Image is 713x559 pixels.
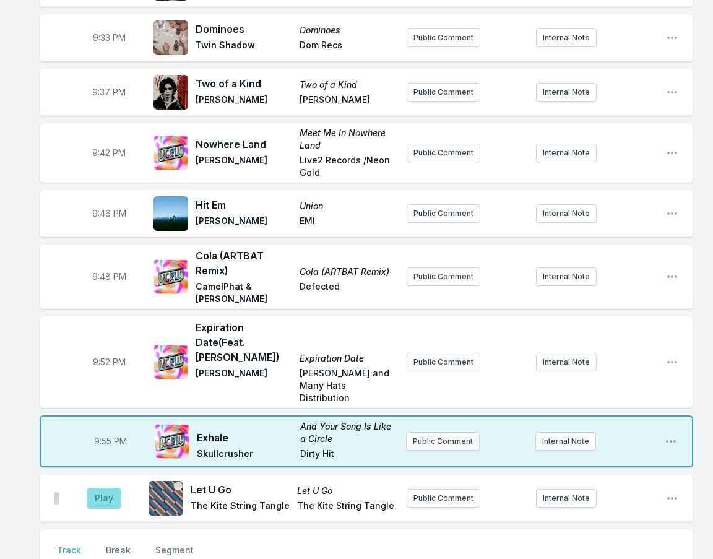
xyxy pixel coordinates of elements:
[196,137,292,152] span: Nowhere Land
[300,39,396,54] span: Dom Recs
[300,448,396,462] span: Dirty Hit
[92,271,126,283] span: Timestamp
[666,147,678,159] button: Open playlist item options
[196,367,292,404] span: [PERSON_NAME]
[407,267,480,286] button: Public Comment
[536,267,597,286] button: Internal Note
[300,352,396,365] span: Expiration Date
[536,144,597,162] button: Internal Note
[407,144,480,162] button: Public Comment
[153,345,188,379] img: Expiration Date
[300,266,396,278] span: Cola (ARTBAT Remix)
[54,492,59,505] img: Drag Handle
[666,356,678,368] button: Open playlist item options
[196,215,292,230] span: [PERSON_NAME]
[666,32,678,44] button: Open playlist item options
[196,154,292,179] span: [PERSON_NAME]
[300,24,396,37] span: Dominoes
[666,271,678,283] button: Open playlist item options
[300,215,396,230] span: EMI
[536,28,597,47] button: Internal Note
[300,79,396,91] span: Two of a Kind
[536,83,597,102] button: Internal Note
[196,22,292,37] span: Dominoes
[191,482,290,497] span: Let U Go
[153,259,188,294] img: Cola (ARTBAT Remix)
[666,207,678,220] button: Open playlist item options
[155,424,189,459] img: And Your Song Is Like a Circle
[300,200,396,212] span: Union
[300,280,396,305] span: Defected
[93,356,126,368] span: Timestamp
[149,481,183,516] img: Let U Go
[666,492,678,505] button: Open playlist item options
[665,435,677,448] button: Open playlist item options
[407,353,480,371] button: Public Comment
[197,430,293,445] span: Exhale
[196,320,292,365] span: Expiration Date (Feat. [PERSON_NAME])
[536,353,597,371] button: Internal Note
[196,248,292,278] span: Cola (ARTBAT Remix)
[153,136,188,170] img: Meet Me In Nowhere Land
[535,432,596,451] button: Internal Note
[92,86,126,98] span: Timestamp
[196,93,292,108] span: [PERSON_NAME]
[196,39,292,54] span: Twin Shadow
[153,196,188,231] img: Union
[191,500,290,514] span: The Kite String Tangle
[300,127,396,152] span: Meet Me In Nowhere Land
[300,367,396,404] span: [PERSON_NAME] and Many Hats Distribution
[87,488,121,509] button: Play
[92,207,126,220] span: Timestamp
[407,83,480,102] button: Public Comment
[536,204,597,223] button: Internal Note
[407,204,480,223] button: Public Comment
[536,489,597,508] button: Internal Note
[297,500,396,514] span: The Kite String Tangle
[300,154,396,179] span: Live2 Records /Neon Gold
[196,280,292,305] span: CamelPhat & [PERSON_NAME]
[153,75,188,110] img: Two of a Kind
[153,20,188,55] img: Dominoes
[407,489,480,508] button: Public Comment
[300,93,396,108] span: [PERSON_NAME]
[407,28,480,47] button: Public Comment
[93,32,126,44] span: Timestamp
[94,435,127,448] span: Timestamp
[196,197,292,212] span: Hit Em
[297,485,396,497] span: Let U Go
[196,76,292,91] span: Two of a Kind
[406,432,480,451] button: Public Comment
[197,448,293,462] span: Skullcrusher
[666,86,678,98] button: Open playlist item options
[300,420,396,445] span: And Your Song Is Like a Circle
[92,147,126,159] span: Timestamp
